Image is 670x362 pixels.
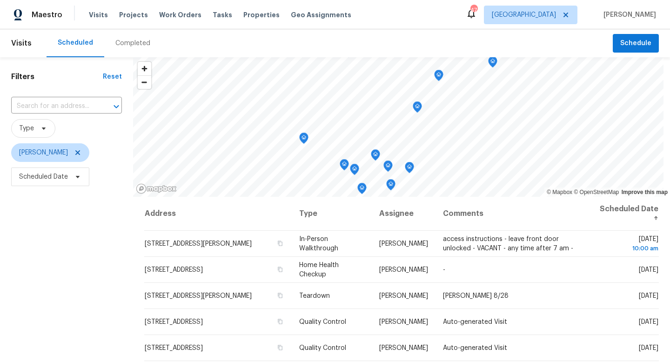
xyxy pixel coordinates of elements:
[136,183,177,194] a: Mapbox homepage
[299,236,338,252] span: In-Person Walkthrough
[276,291,284,300] button: Copy Address
[276,239,284,248] button: Copy Address
[379,267,428,273] span: [PERSON_NAME]
[371,149,380,164] div: Map marker
[443,345,507,351] span: Auto-generated Visit
[299,262,339,278] span: Home Health Checkup
[159,10,201,20] span: Work Orders
[19,148,68,157] span: [PERSON_NAME]
[145,345,203,351] span: [STREET_ADDRESS]
[372,197,435,231] th: Assignee
[145,319,203,325] span: [STREET_ADDRESS]
[639,267,658,273] span: [DATE]
[89,10,108,20] span: Visits
[11,33,32,54] span: Visits
[379,319,428,325] span: [PERSON_NAME]
[357,183,367,197] div: Map marker
[110,100,123,113] button: Open
[620,38,651,49] span: Schedule
[11,72,103,81] h1: Filters
[639,345,658,351] span: [DATE]
[492,10,556,20] span: [GEOGRAPHIC_DATA]
[340,159,349,174] div: Map marker
[19,172,68,181] span: Scheduled Date
[119,10,148,20] span: Projects
[574,189,619,195] a: OpenStreetMap
[639,319,658,325] span: [DATE]
[413,101,422,116] div: Map marker
[622,189,668,195] a: Improve this map
[443,319,507,325] span: Auto-generated Visit
[144,197,292,231] th: Address
[138,62,151,75] button: Zoom in
[350,164,359,178] div: Map marker
[138,75,151,89] button: Zoom out
[103,72,122,81] div: Reset
[597,244,658,253] div: 10:00 am
[405,162,414,176] div: Map marker
[276,343,284,352] button: Copy Address
[276,265,284,274] button: Copy Address
[470,6,477,15] div: 47
[639,293,658,299] span: [DATE]
[299,133,308,147] div: Map marker
[32,10,62,20] span: Maestro
[597,236,658,253] span: [DATE]
[547,189,572,195] a: Mapbox
[19,124,34,133] span: Type
[443,236,573,252] span: access instructions - leave front door unlocked - VACANT - any time after 7 am -
[276,317,284,326] button: Copy Address
[379,345,428,351] span: [PERSON_NAME]
[243,10,280,20] span: Properties
[11,99,96,114] input: Search for an address...
[600,10,656,20] span: [PERSON_NAME]
[434,70,443,84] div: Map marker
[145,267,203,273] span: [STREET_ADDRESS]
[488,56,497,71] div: Map marker
[133,57,663,197] canvas: Map
[299,319,346,325] span: Quality Control
[383,161,393,175] div: Map marker
[379,293,428,299] span: [PERSON_NAME]
[590,197,659,231] th: Scheduled Date ↑
[58,38,93,47] div: Scheduled
[291,10,351,20] span: Geo Assignments
[299,293,330,299] span: Teardown
[145,293,252,299] span: [STREET_ADDRESS][PERSON_NAME]
[292,197,372,231] th: Type
[213,12,232,18] span: Tasks
[379,241,428,247] span: [PERSON_NAME]
[138,76,151,89] span: Zoom out
[115,39,150,48] div: Completed
[435,197,590,231] th: Comments
[613,34,659,53] button: Schedule
[443,293,509,299] span: [PERSON_NAME] 8/28
[386,179,395,194] div: Map marker
[299,345,346,351] span: Quality Control
[443,267,445,273] span: -
[145,241,252,247] span: [STREET_ADDRESS][PERSON_NAME]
